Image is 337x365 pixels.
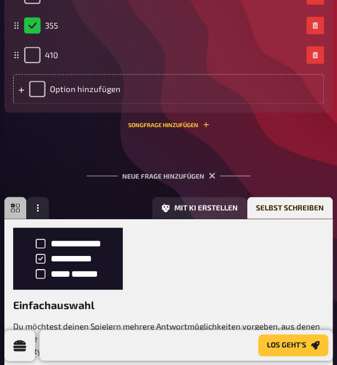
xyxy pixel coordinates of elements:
[258,334,328,356] button: Los geht's
[13,298,324,311] h3: Einfachauswahl
[13,320,324,357] p: Du möchtest deinen Spielern mehrere Antwortmöglichkeiten vorgeben, aus denen sie die richtige aus...
[152,197,247,219] button: Mit KI erstellen
[13,74,324,104] div: Option hinzufügen
[128,121,209,128] button: Songfrage hinzufügen
[87,154,251,188] div: Neue Frage hinzufügen
[45,50,58,60] span: 410
[247,197,333,219] button: Selbst schreiben
[45,20,58,30] span: 355
[267,341,306,349] span: Los geht's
